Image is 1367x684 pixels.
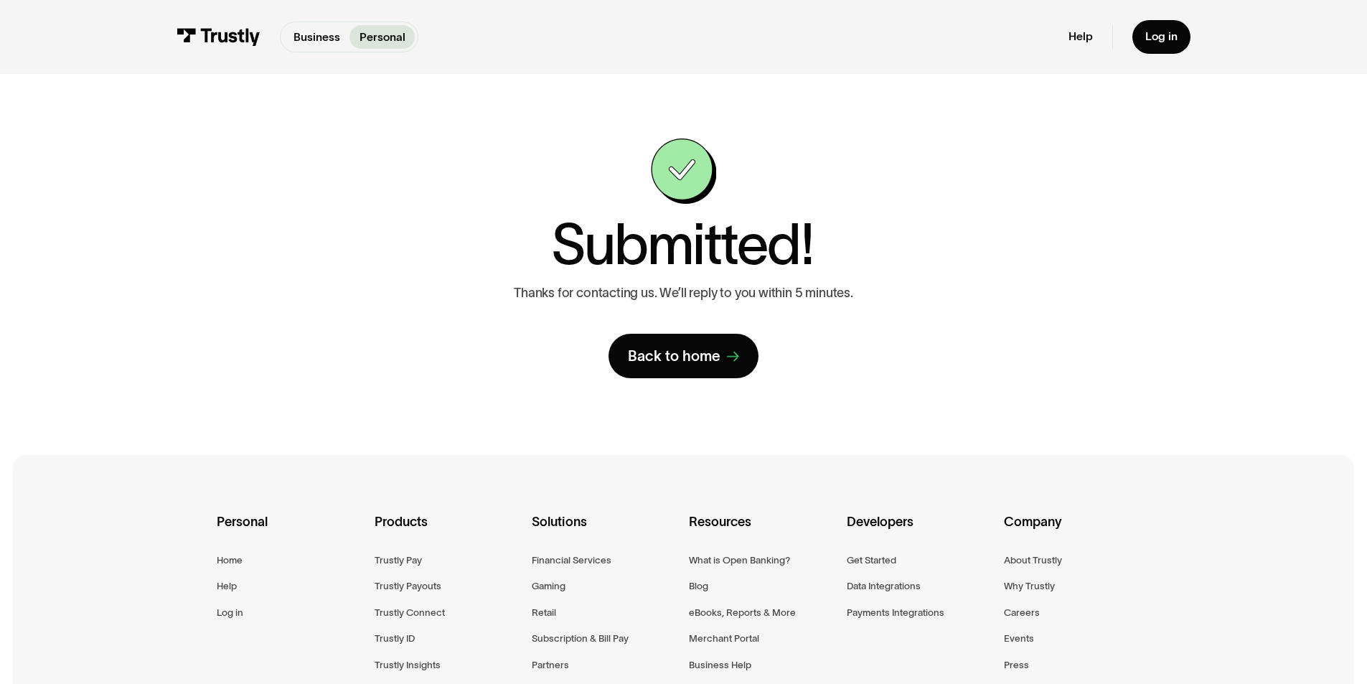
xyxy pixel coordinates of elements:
[217,512,362,552] div: Personal
[514,286,853,301] p: Thanks for contacting us. We’ll reply to you within 5 minutes.
[1068,29,1093,44] a: Help
[1132,20,1190,54] a: Log in
[375,604,445,621] a: Trustly Connect
[609,334,759,378] a: Back to home
[1145,29,1178,44] div: Log in
[349,25,415,49] a: Personal
[1004,578,1055,594] a: Why Trustly
[217,578,237,594] a: Help
[360,29,405,46] p: Personal
[689,630,759,647] a: Merchant Portal
[689,657,751,673] a: Business Help
[628,347,720,365] div: Back to home
[217,552,243,568] a: Home
[375,630,415,647] a: Trustly ID
[375,578,441,594] a: Trustly Payouts
[283,25,349,49] a: Business
[177,28,260,46] img: Trustly Logo
[847,512,992,552] div: Developers
[532,604,556,621] a: Retail
[1004,630,1034,647] a: Events
[375,552,422,568] a: Trustly Pay
[532,630,629,647] a: Subscription & Bill Pay
[1004,512,1150,552] div: Company
[689,604,796,621] a: eBooks, Reports & More
[847,552,896,568] a: Get Started
[532,578,565,594] a: Gaming
[689,578,708,594] a: Blog
[532,512,677,552] div: Solutions
[689,512,835,552] div: Resources
[1004,604,1040,621] a: Careers
[689,552,790,568] a: What is Open Banking?
[532,552,611,568] a: Financial Services
[375,512,520,552] div: Products
[551,217,813,273] h1: Submitted!
[217,604,243,621] a: Log in
[847,604,944,621] a: Payments Integrations
[847,578,921,594] a: Data Integrations
[1004,552,1062,568] a: About Trustly
[1004,657,1029,673] a: Press
[532,657,569,673] a: Partners
[375,657,441,673] a: Trustly Insights
[293,29,340,46] p: Business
